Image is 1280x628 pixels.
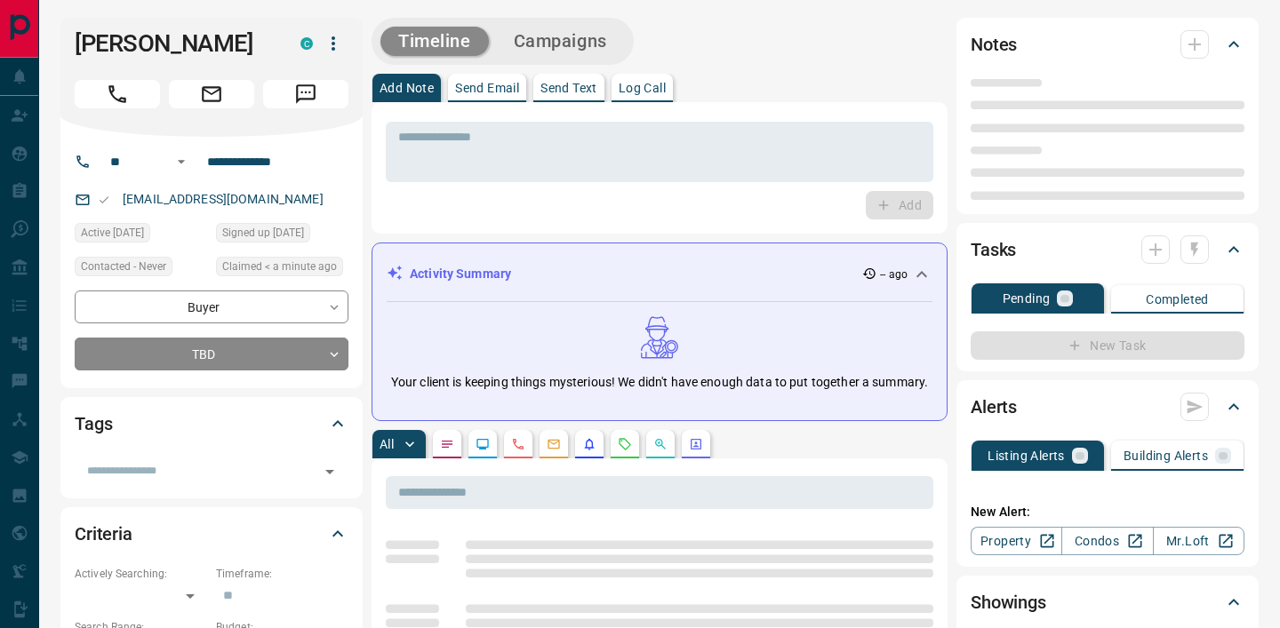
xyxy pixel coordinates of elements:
[971,393,1017,421] h2: Alerts
[1124,449,1208,462] p: Building Alerts
[582,437,596,451] svg: Listing Alerts
[971,527,1062,555] a: Property
[75,29,274,58] h1: [PERSON_NAME]
[216,257,348,282] div: Tue Oct 14 2025
[618,437,632,451] svg: Requests
[171,151,192,172] button: Open
[653,437,668,451] svg: Opportunities
[380,82,434,94] p: Add Note
[476,437,490,451] svg: Lead Browsing Activity
[98,194,110,206] svg: Email Valid
[169,80,254,108] span: Email
[971,23,1244,66] div: Notes
[540,82,597,94] p: Send Text
[511,437,525,451] svg: Calls
[1003,292,1051,305] p: Pending
[391,373,928,392] p: Your client is keeping things mysterious! We didn't have enough data to put together a summary.
[216,223,348,248] div: Fri Sep 01 2017
[81,224,144,242] span: Active [DATE]
[216,566,348,582] p: Timeframe:
[75,409,112,438] h2: Tags
[971,235,1016,264] h2: Tasks
[971,503,1244,521] p: New Alert:
[380,438,394,450] p: All
[263,80,348,108] span: Message
[547,437,561,451] svg: Emails
[880,266,908,282] p: -- ago
[75,338,348,370] div: TBD
[222,224,304,242] span: Signed up [DATE]
[455,82,519,94] p: Send Email
[75,223,207,248] div: Sun Oct 12 2025
[75,290,348,323] div: Buyer
[971,581,1244,624] div: Showings
[410,265,511,283] p: Activity Summary
[222,258,337,275] span: Claimed < a minute ago
[1146,293,1209,306] p: Completed
[300,37,313,50] div: condos.ca
[971,386,1244,428] div: Alerts
[75,80,160,108] span: Call
[971,30,1017,59] h2: Notes
[81,258,166,275] span: Contacted - Never
[1153,527,1244,555] a: Mr.Loft
[440,437,454,451] svg: Notes
[619,82,666,94] p: Log Call
[1061,527,1153,555] a: Condos
[123,192,324,206] a: [EMAIL_ADDRESS][DOMAIN_NAME]
[75,402,348,445] div: Tags
[496,27,625,56] button: Campaigns
[380,27,489,56] button: Timeline
[75,520,132,548] h2: Criteria
[971,588,1046,616] h2: Showings
[971,228,1244,271] div: Tasks
[988,449,1065,462] p: Listing Alerts
[317,459,342,484] button: Open
[387,258,932,290] div: Activity Summary-- ago
[689,437,703,451] svg: Agent Actions
[75,566,207,582] p: Actively Searching:
[75,513,348,555] div: Criteria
